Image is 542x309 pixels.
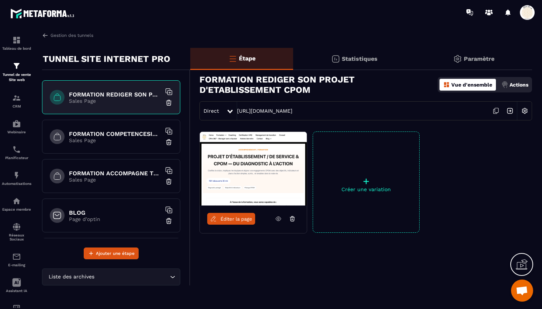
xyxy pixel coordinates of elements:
[511,280,533,302] div: Ouvrir le chat
[200,132,307,206] img: image
[2,182,31,186] p: Automatisations
[237,108,292,114] a: [URL][DOMAIN_NAME]
[2,30,31,56] a: formationformationTableau de bord
[464,55,494,62] p: Paramètre
[2,233,31,241] p: Réseaux Sociaux
[313,186,419,192] p: Créer une variation
[42,268,180,285] div: Search for option
[2,130,31,134] p: Webinaire
[313,176,419,186] p: +
[220,216,252,222] span: Éditer la page
[165,217,173,225] img: trash
[42,32,49,39] img: arrow
[204,108,219,114] span: Direct
[12,171,21,180] img: automations
[69,137,161,143] p: Sales Page
[69,98,161,104] p: Sales Page
[443,81,450,88] img: dashboard-orange.40269519.svg
[43,52,170,66] p: TUNNEL SITE INTERNET PRO
[69,170,161,177] h6: FORMATION ACCOMPAGNE TRACEUR
[451,82,492,88] p: Vue d'ensemble
[239,55,256,62] p: Étape
[2,88,31,114] a: formationformationCRM
[69,216,161,222] p: Page d'optin
[12,62,21,70] img: formation
[2,140,31,165] a: schedulerschedulerPlanificateur
[165,138,173,146] img: trash
[207,213,255,225] a: Éditer la page
[2,217,31,247] a: social-networksocial-networkRéseaux Sociaux
[501,81,508,88] img: actions.d6e523a2.png
[12,119,21,128] img: automations
[165,99,173,106] img: trash
[510,82,528,88] p: Actions
[12,222,21,231] img: social-network
[2,165,31,191] a: automationsautomationsAutomatisations
[69,130,161,137] h6: FORMATION COMPETENCESIDECEHPAD
[2,191,31,217] a: automationsautomationsEspace membre
[2,247,31,273] a: emailemailE-mailing
[342,55,378,62] p: Statistiques
[2,207,31,211] p: Espace membre
[518,104,532,118] img: setting-w.858f3a88.svg
[2,263,31,267] p: E-mailing
[69,177,161,183] p: Sales Page
[96,273,168,281] input: Search for option
[69,91,161,98] h6: FORMATION REDIGER SON PROJET D'ETABLISSEMENT CPOM
[165,178,173,185] img: trash
[42,32,93,39] a: Gestion des tunnels
[10,7,77,20] img: logo
[12,94,21,102] img: formation
[2,289,31,293] p: Assistant IA
[69,209,161,216] h6: BLOG
[2,273,31,298] a: Assistant IA
[2,46,31,50] p: Tableau de bord
[453,55,462,63] img: setting-gr.5f69749f.svg
[96,250,135,257] span: Ajouter une étape
[503,104,517,118] img: arrow-next.bcc2205e.svg
[2,72,31,82] p: Tunnel de vente Site web
[12,197,21,206] img: automations
[2,104,31,108] p: CRM
[2,156,31,160] p: Planificateur
[199,74,438,95] h3: FORMATION REDIGER SON PROJET D'ETABLISSEMENT CPOM
[2,56,31,88] a: formationformationTunnel de vente Site web
[12,252,21,261] img: email
[47,273,96,281] span: Liste des archives
[331,55,340,63] img: stats.20deebd0.svg
[228,54,237,63] img: bars-o.4a397970.svg
[2,114,31,140] a: automationsautomationsWebinaire
[84,247,139,259] button: Ajouter une étape
[12,36,21,45] img: formation
[12,145,21,154] img: scheduler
